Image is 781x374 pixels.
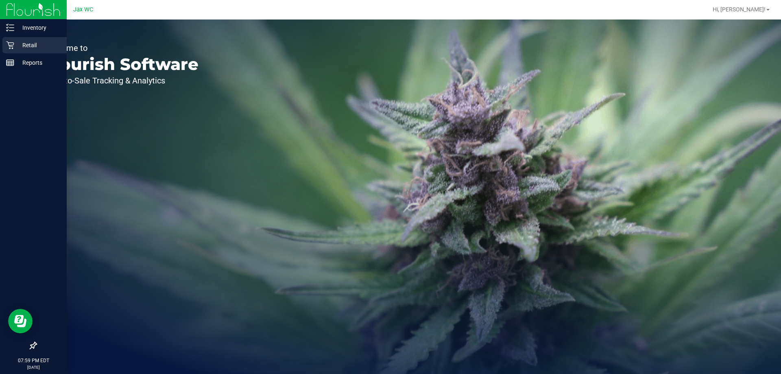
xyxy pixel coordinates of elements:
[44,56,199,72] p: Flourish Software
[44,77,199,85] p: Seed-to-Sale Tracking & Analytics
[6,24,14,32] inline-svg: Inventory
[14,58,63,68] p: Reports
[73,6,93,13] span: Jax WC
[713,6,766,13] span: Hi, [PERSON_NAME]!
[4,357,63,364] p: 07:59 PM EDT
[6,59,14,67] inline-svg: Reports
[14,23,63,33] p: Inventory
[44,44,199,52] p: Welcome to
[6,41,14,49] inline-svg: Retail
[8,309,33,333] iframe: Resource center
[4,364,63,370] p: [DATE]
[14,40,63,50] p: Retail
